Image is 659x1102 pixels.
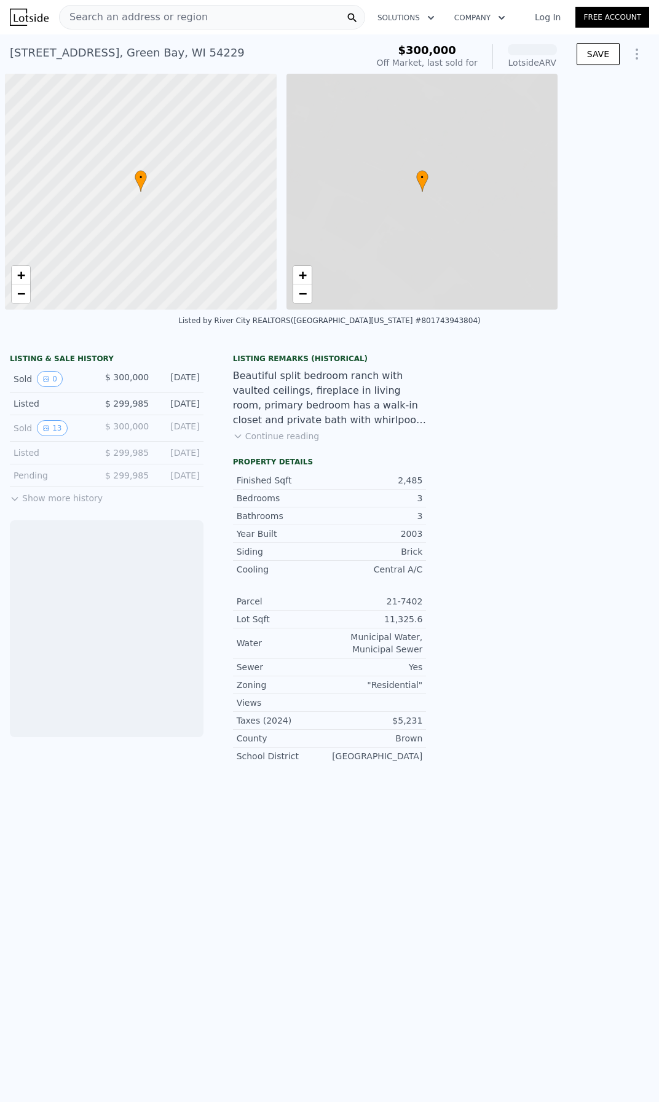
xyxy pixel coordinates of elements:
[508,57,557,69] div: Lotside ARV
[293,284,312,303] a: Zoom out
[329,595,422,608] div: 21-7402
[10,487,103,504] button: Show more history
[14,397,95,410] div: Listed
[105,421,149,431] span: $ 300,000
[237,714,329,727] div: Taxes (2024)
[14,420,95,436] div: Sold
[17,286,25,301] span: −
[237,637,329,649] div: Water
[159,371,199,387] div: [DATE]
[60,10,208,25] span: Search an address or region
[233,354,427,364] div: Listing Remarks (Historical)
[416,172,428,183] span: •
[233,430,320,442] button: Continue reading
[159,420,199,436] div: [DATE]
[329,492,422,504] div: 3
[329,613,422,625] div: 11,325.6
[444,7,515,29] button: Company
[575,7,649,28] a: Free Account
[329,661,422,673] div: Yes
[14,469,95,482] div: Pending
[329,510,422,522] div: 3
[105,372,149,382] span: $ 300,000
[37,371,63,387] button: View historical data
[398,44,456,57] span: $300,000
[237,679,329,691] div: Zoning
[178,316,480,325] div: Listed by River City REALTORS ([GEOGRAPHIC_DATA][US_STATE] #801743943804)
[14,371,95,387] div: Sold
[237,661,329,673] div: Sewer
[237,545,329,558] div: Siding
[37,420,67,436] button: View historical data
[105,471,149,480] span: $ 299,985
[159,447,199,459] div: [DATE]
[237,613,329,625] div: Lot Sqft
[329,679,422,691] div: "Residential"
[416,170,428,192] div: •
[237,595,329,608] div: Parcel
[237,732,329,744] div: County
[105,399,149,408] span: $ 299,985
[12,284,30,303] a: Zoom out
[233,369,427,428] div: Beautiful split bedroom ranch with vaulted ceilings, fireplace in living room, primary bedroom ha...
[329,563,422,576] div: Central A/C
[237,750,329,762] div: School District
[520,11,575,23] a: Log In
[135,172,147,183] span: •
[329,528,422,540] div: 2003
[233,457,427,467] div: Property details
[368,7,444,29] button: Solutions
[17,267,25,283] span: +
[10,9,49,26] img: Lotside
[237,474,329,487] div: Finished Sqft
[577,43,620,65] button: SAVE
[293,266,312,284] a: Zoom in
[159,397,199,410] div: [DATE]
[237,510,329,522] div: Bathrooms
[14,447,95,459] div: Listed
[377,57,478,69] div: Off Market, last sold for
[329,545,422,558] div: Brick
[329,714,422,727] div: $5,231
[105,448,149,458] span: $ 299,985
[329,750,422,762] div: [GEOGRAPHIC_DATA]
[237,528,329,540] div: Year Built
[329,732,422,744] div: Brown
[237,563,329,576] div: Cooling
[298,286,306,301] span: −
[237,492,329,504] div: Bedrooms
[625,42,649,66] button: Show Options
[298,267,306,283] span: +
[329,474,422,487] div: 2,485
[10,44,245,61] div: [STREET_ADDRESS] , Green Bay , WI 54229
[237,697,329,709] div: Views
[329,631,422,655] div: Municipal Water, Municipal Sewer
[10,354,203,366] div: LISTING & SALE HISTORY
[159,469,199,482] div: [DATE]
[135,170,147,192] div: •
[12,266,30,284] a: Zoom in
